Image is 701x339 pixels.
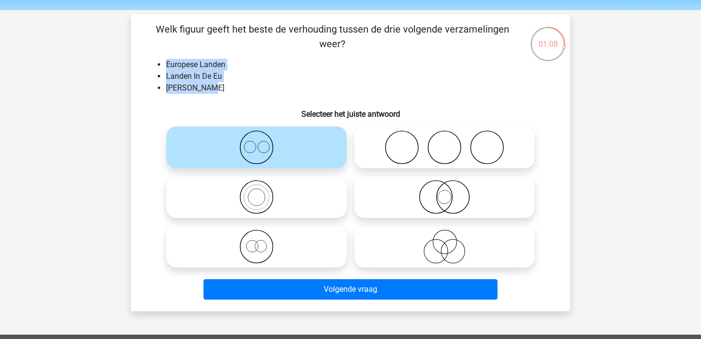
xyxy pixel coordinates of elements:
p: Welk figuur geeft het beste de verhouding tussen de drie volgende verzamelingen weer? [147,22,518,51]
li: Europese Landen [166,59,554,71]
div: 01:08 [530,26,566,50]
h6: Selecteer het juiste antwoord [147,102,554,119]
li: Landen In De Eu [166,71,554,82]
button: Volgende vraag [203,279,498,300]
li: [PERSON_NAME] [166,82,554,94]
